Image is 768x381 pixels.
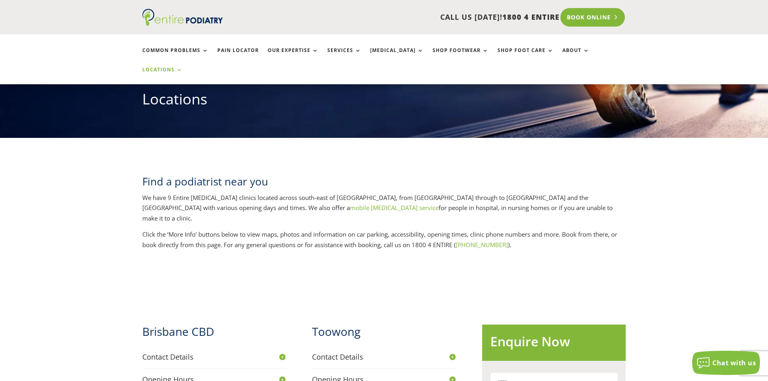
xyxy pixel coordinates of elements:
h2: Toowong [312,324,456,344]
h4: Contact Details [312,352,456,362]
a: [MEDICAL_DATA] [370,48,424,65]
p: CALL US [DATE]! [254,12,560,23]
a: Shop Foot Care [497,48,554,65]
h1: Locations [142,89,626,113]
a: Our Expertise [268,48,318,65]
a: Book Online [560,8,625,27]
img: logo (1) [142,9,223,26]
a: [PHONE_NUMBER] [456,241,508,249]
p: We have 9 Entire [MEDICAL_DATA] clinics located across south-east of [GEOGRAPHIC_DATA], from [GEO... [142,193,626,230]
p: Click the ‘More Info’ buttons below to view maps, photos and information on car parking, accessib... [142,229,626,250]
span: Chat with us [712,358,756,367]
h2: Find a podiatrist near you [142,174,626,193]
h4: Contact Details [142,352,286,362]
a: Entire Podiatry [142,19,223,27]
a: Shop Footwear [433,48,489,65]
a: Pain Locator [217,48,259,65]
h2: Brisbane CBD [142,324,286,344]
a: About [562,48,589,65]
span: 1800 4 ENTIRE [502,12,560,22]
button: Chat with us [692,351,760,375]
h2: Enquire Now [490,333,618,355]
a: Common Problems [142,48,208,65]
a: mobile [MEDICAL_DATA] service [350,204,439,212]
a: Locations [142,67,183,84]
a: Services [327,48,361,65]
